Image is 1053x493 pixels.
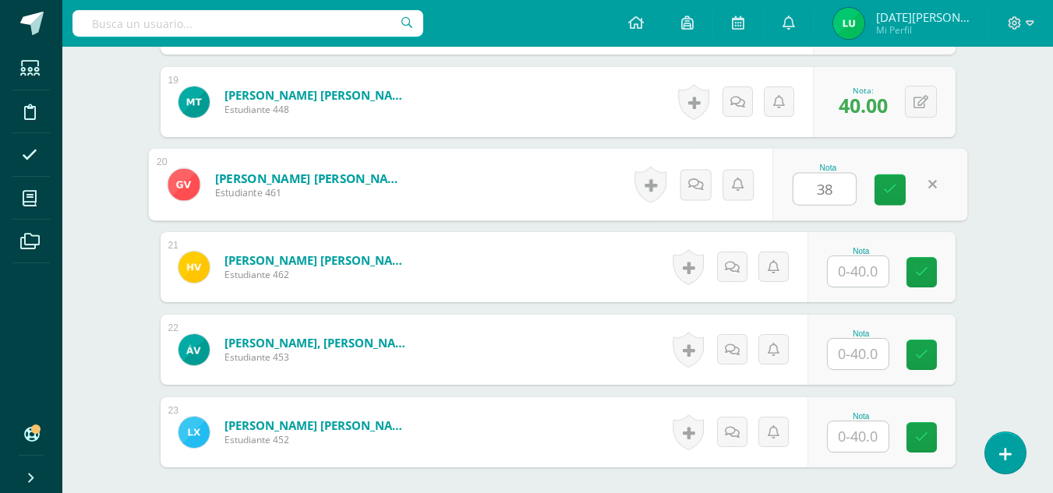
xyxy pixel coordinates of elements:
a: [PERSON_NAME] [PERSON_NAME] [214,170,407,186]
span: Estudiante 462 [224,268,412,281]
a: [PERSON_NAME] [PERSON_NAME] [224,252,412,268]
div: Nota [827,329,896,338]
img: 7688fc80efef7c68328eead30db50cb8.png [178,86,210,118]
span: Estudiante 453 [224,350,412,364]
img: a4109de6dcd8f5a3baab276bf2815525.png [178,334,210,365]
input: 0-40.0 [793,174,856,205]
input: 0-40.0 [828,256,889,287]
div: Nota: [839,85,888,96]
span: Estudiante 452 [224,433,412,446]
div: Nota [793,164,864,172]
img: be8148927628e5e17b4fcce42e11032c.png [178,417,210,448]
input: 0-40.0 [828,339,889,369]
a: [PERSON_NAME], [PERSON_NAME] [224,335,412,350]
input: 0-40.0 [828,421,889,452]
span: 40.00 [839,92,888,118]
div: Nota [827,412,896,421]
span: Estudiante 448 [224,103,412,116]
input: Busca un usuario... [72,10,423,37]
div: Nota [827,247,896,255]
img: 707adcaa3d380ecd91869b7d909d4d1c.png [168,168,200,200]
span: [DATE][PERSON_NAME] [876,9,970,25]
a: [PERSON_NAME] [PERSON_NAME] [224,417,412,433]
img: 9cde89439d32bab43fd9276d7bfa5630.png [178,252,210,283]
a: [PERSON_NAME] [PERSON_NAME] [224,87,412,103]
span: Estudiante 461 [214,186,407,200]
img: 8960283e0a9ce4b4ff33e9216c6cd427.png [833,8,864,39]
span: Mi Perfil [876,23,970,37]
